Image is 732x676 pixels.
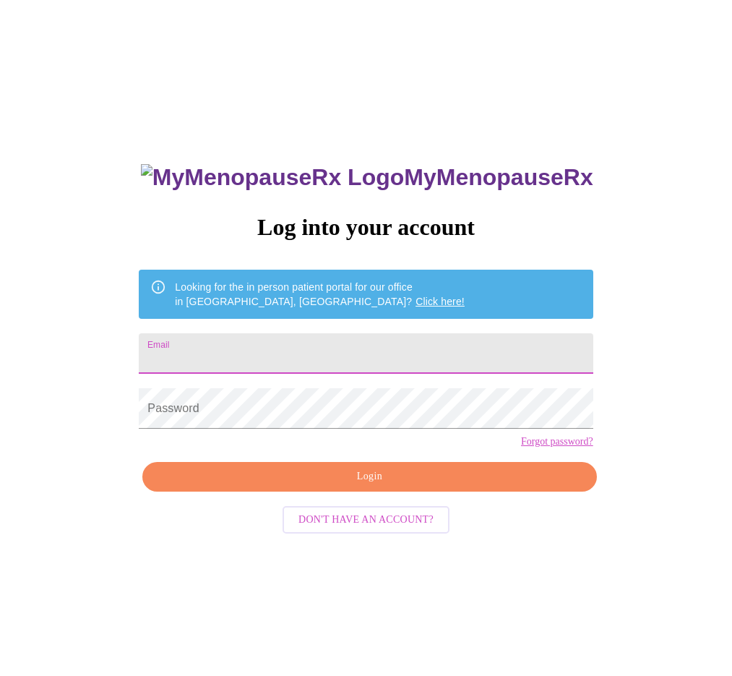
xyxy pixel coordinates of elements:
button: Don't have an account? [283,506,449,534]
h3: Log into your account [139,214,593,241]
a: Don't have an account? [279,512,453,524]
h3: MyMenopauseRx [141,164,593,191]
button: Login [142,462,596,492]
a: Click here! [415,296,465,307]
a: Forgot password? [521,436,593,448]
div: Looking for the in person patient portal for our office in [GEOGRAPHIC_DATA], [GEOGRAPHIC_DATA]? [175,274,465,315]
span: Don't have an account? [298,511,434,529]
img: MyMenopauseRx Logo [141,164,404,191]
span: Login [159,468,580,486]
